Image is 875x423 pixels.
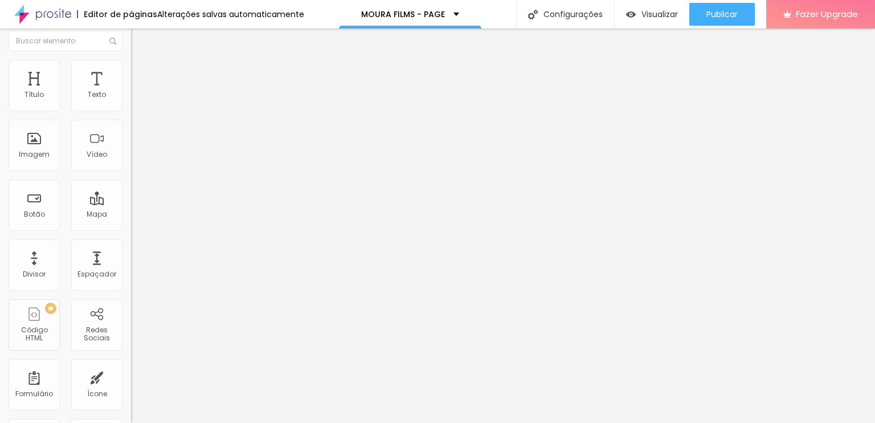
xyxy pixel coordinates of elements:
div: Alterações salvas automaticamente [157,10,304,18]
div: Redes Sociais [74,326,119,343]
img: Icone [528,10,538,19]
div: Espaçador [77,270,116,278]
span: Fazer Upgrade [796,9,858,19]
div: Texto [88,91,106,99]
div: Código HTML [11,326,56,343]
img: Icone [109,38,116,44]
button: Publicar [689,3,755,26]
div: Divisor [23,270,46,278]
div: Mapa [87,210,107,218]
div: Editor de páginas [77,10,157,18]
p: MOURA FILMS - PAGE [361,10,445,18]
input: Buscar elemento [9,31,122,51]
img: view-1.svg [626,10,636,19]
div: Título [24,91,44,99]
button: Visualizar [615,3,689,26]
div: Vídeo [87,151,107,158]
div: Formulário [15,390,53,398]
span: Visualizar [641,10,678,19]
div: Imagem [19,151,50,158]
span: Publicar [706,10,738,19]
div: Botão [24,210,45,218]
div: Ícone [87,390,107,398]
